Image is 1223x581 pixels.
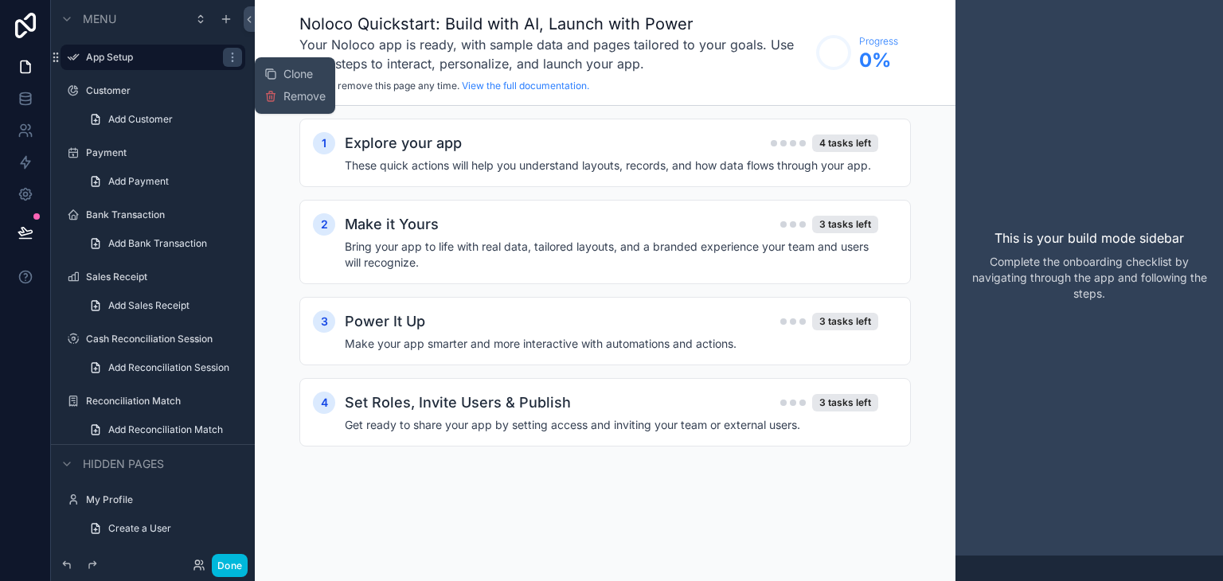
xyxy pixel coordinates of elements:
span: Add Sales Receipt [108,299,190,312]
button: Remove [264,88,326,104]
label: My Profile [86,493,236,506]
span: Create a User [108,522,171,535]
span: Add Bank Transaction [108,237,207,250]
label: Reconciliation Match [86,395,236,407]
a: Create a User [80,516,245,541]
a: Add Sales Receipt [80,293,245,318]
span: Add Payment [108,175,169,188]
a: Add Reconciliation Match [80,417,245,443]
a: Add Bank Transaction [80,231,245,256]
span: Hidden pages [83,456,164,472]
button: Clone [264,66,326,82]
a: Add Reconciliation Session [80,355,245,380]
button: Done [212,554,248,577]
label: Customer [86,84,236,97]
label: App Setup [86,51,213,64]
label: Cash Reconciliation Session [86,333,236,345]
label: Bank Transaction [86,209,236,221]
span: You can remove this page any time. [299,80,459,92]
span: Remove [283,88,326,104]
h3: Your Noloco app is ready, with sample data and pages tailored to your goals. Use these steps to i... [299,35,808,73]
span: Menu [83,11,116,27]
a: Add Customer [80,107,245,132]
span: Add Reconciliation Match [108,423,223,436]
a: View the full documentation. [462,80,589,92]
span: Add Reconciliation Session [108,361,229,374]
label: Payment [86,146,236,159]
label: Sales Receipt [86,271,236,283]
span: Clone [283,66,313,82]
p: This is your build mode sidebar [994,228,1184,248]
a: Add Payment [80,169,245,194]
h1: Noloco Quickstart: Build with AI, Launch with Power [299,13,808,35]
p: Complete the onboarding checklist by navigating through the app and following the steps. [968,254,1210,302]
span: 0 % [859,48,898,73]
span: Progress [859,35,898,48]
span: Add Customer [108,113,173,126]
